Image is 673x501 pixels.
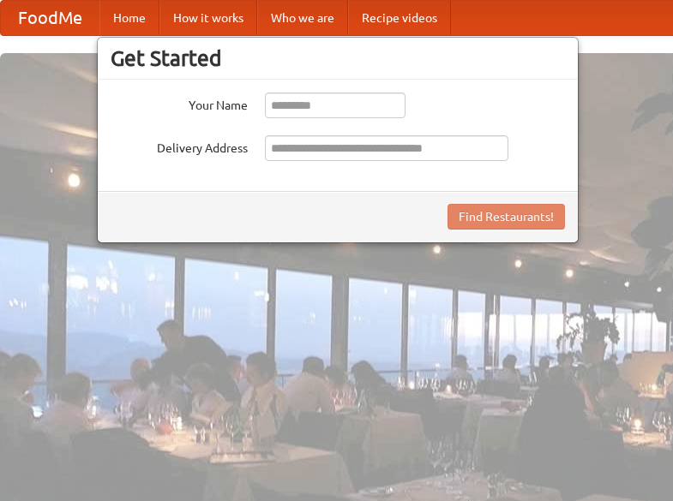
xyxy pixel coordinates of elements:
[111,135,248,157] label: Delivery Address
[448,204,565,230] button: Find Restaurants!
[257,1,348,35] a: Who we are
[111,92,248,114] label: Your Name
[99,1,159,35] a: Home
[348,1,451,35] a: Recipe videos
[1,1,99,35] a: FoodMe
[111,45,565,71] h3: Get Started
[159,1,257,35] a: How it works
